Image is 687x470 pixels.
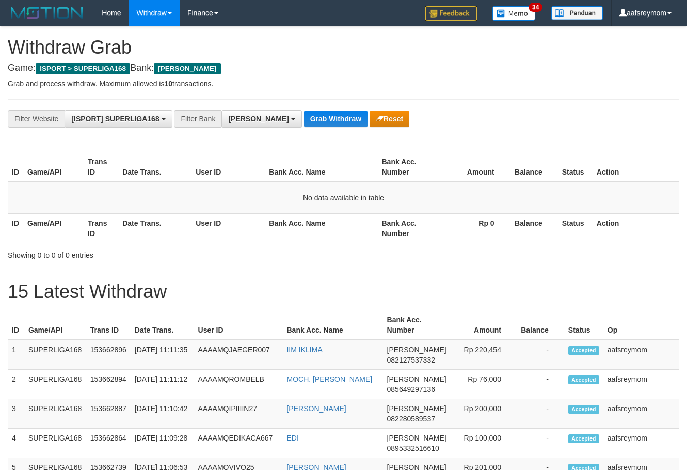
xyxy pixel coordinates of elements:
[304,111,368,127] button: Grab Withdraw
[86,399,131,429] td: 153662887
[510,213,558,243] th: Balance
[86,370,131,399] td: 153662894
[36,63,130,74] span: ISPORT > SUPERLIGA168
[164,80,172,88] strong: 10
[451,399,517,429] td: Rp 200,000
[194,340,283,370] td: AAAAMQJAEGER007
[265,213,377,243] th: Bank Acc. Name
[23,152,84,182] th: Game/API
[24,429,86,458] td: SUPERLIGA168
[425,6,477,21] img: Feedback.jpg
[131,310,194,340] th: Date Trans.
[8,63,679,73] h4: Game: Bank:
[377,152,438,182] th: Bank Acc. Number
[387,375,446,383] span: [PERSON_NAME]
[387,404,446,413] span: [PERSON_NAME]
[191,152,265,182] th: User ID
[8,340,24,370] td: 1
[131,399,194,429] td: [DATE] 11:10:42
[221,110,301,128] button: [PERSON_NAME]
[387,356,435,364] span: Copy 082127537332 to clipboard
[286,346,322,354] a: IIM IKLIMA
[194,429,283,458] td: AAAAMQEDIKACA667
[517,399,564,429] td: -
[8,310,24,340] th: ID
[603,399,679,429] td: aafsreymom
[84,152,118,182] th: Trans ID
[86,340,131,370] td: 153662896
[86,429,131,458] td: 153662864
[118,152,191,182] th: Date Trans.
[387,444,439,452] span: Copy 0895332516610 to clipboard
[438,213,510,243] th: Rp 0
[377,213,438,243] th: Bank Acc. Number
[8,246,279,260] div: Showing 0 to 0 of 0 entries
[517,310,564,340] th: Balance
[23,213,84,243] th: Game/API
[84,213,118,243] th: Trans ID
[118,213,191,243] th: Date Trans.
[286,434,298,442] a: EDI
[8,370,24,399] td: 2
[451,340,517,370] td: Rp 220,454
[194,370,283,399] td: AAAAMQROMBELB
[228,115,289,123] span: [PERSON_NAME]
[282,310,382,340] th: Bank Acc. Name
[568,405,599,414] span: Accepted
[370,111,409,127] button: Reset
[24,340,86,370] td: SUPERLIGA168
[517,429,564,458] td: -
[191,213,265,243] th: User ID
[174,110,221,128] div: Filter Bank
[603,340,679,370] td: aafsreymom
[131,340,194,370] td: [DATE] 11:11:35
[24,310,86,340] th: Game/API
[131,429,194,458] td: [DATE] 11:09:28
[510,152,558,182] th: Balance
[387,434,446,442] span: [PERSON_NAME]
[603,310,679,340] th: Op
[8,79,679,89] p: Grab and process withdraw. Maximum allowed is transactions.
[593,152,679,182] th: Action
[451,310,517,340] th: Amount
[451,370,517,399] td: Rp 76,000
[564,310,603,340] th: Status
[517,340,564,370] td: -
[492,6,536,21] img: Button%20Memo.svg
[387,346,446,354] span: [PERSON_NAME]
[194,310,283,340] th: User ID
[558,213,593,243] th: Status
[568,375,599,384] span: Accepted
[194,399,283,429] td: AAAAMQIPIIIIN27
[603,370,679,399] td: aafsreymom
[383,310,451,340] th: Bank Acc. Number
[593,213,679,243] th: Action
[8,37,679,58] h1: Withdraw Grab
[8,110,65,128] div: Filter Website
[387,415,435,423] span: Copy 082280589537 to clipboard
[529,3,542,12] span: 34
[154,63,220,74] span: [PERSON_NAME]
[451,429,517,458] td: Rp 100,000
[517,370,564,399] td: -
[8,5,86,21] img: MOTION_logo.png
[71,115,159,123] span: [ISPORT] SUPERLIGA168
[387,385,435,394] span: Copy 085649297136 to clipboard
[86,310,131,340] th: Trans ID
[24,370,86,399] td: SUPERLIGA168
[568,346,599,355] span: Accepted
[558,152,593,182] th: Status
[24,399,86,429] td: SUPERLIGA168
[286,375,372,383] a: MOCH. [PERSON_NAME]
[8,182,679,214] td: No data available in table
[265,152,377,182] th: Bank Acc. Name
[438,152,510,182] th: Amount
[131,370,194,399] td: [DATE] 11:11:12
[65,110,172,128] button: [ISPORT] SUPERLIGA168
[568,434,599,443] span: Accepted
[8,281,679,302] h1: 15 Latest Withdraw
[603,429,679,458] td: aafsreymom
[8,152,23,182] th: ID
[551,6,603,20] img: panduan.png
[8,399,24,429] td: 3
